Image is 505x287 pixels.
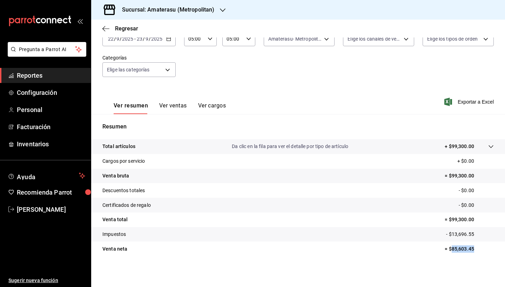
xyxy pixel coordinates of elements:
[17,171,76,180] span: Ayuda
[116,36,120,42] input: --
[17,122,85,132] span: Facturación
[17,205,85,214] span: [PERSON_NAME]
[5,51,86,58] a: Pregunta a Parrot AI
[17,105,85,114] span: Personal
[427,35,478,42] span: Elige los tipos de orden
[446,231,494,238] p: - $13,696.55
[459,187,494,194] p: - $0.00
[116,6,214,14] h3: Sucursal: Amaterasu (Metropolitan)
[268,35,322,42] span: Amaterasu- Metropolitan
[198,102,226,114] button: Ver cargos
[102,216,128,223] p: Venta total
[445,143,474,150] p: + $99,300.00
[136,36,143,42] input: --
[77,18,83,24] button: open_drawer_menu
[8,277,85,284] span: Sugerir nueva función
[114,102,226,114] div: navigation tabs
[17,88,85,97] span: Configuración
[17,71,85,80] span: Reportes
[17,139,85,149] span: Inventarios
[114,36,116,42] span: /
[8,42,86,57] button: Pregunta a Parrot AI
[102,55,176,60] label: Categorías
[102,25,138,32] button: Regresar
[102,172,129,180] p: Venta bruta
[115,25,138,32] span: Regresar
[457,157,494,165] p: + $0.00
[134,36,136,42] span: -
[159,102,187,114] button: Ver ventas
[102,187,145,194] p: Descuentos totales
[122,36,134,42] input: ----
[445,172,494,180] p: = $99,300.00
[102,245,127,253] p: Venta neta
[348,35,401,42] span: Elige los canales de venta
[143,36,145,42] span: /
[149,36,151,42] span: /
[17,188,85,197] span: Recomienda Parrot
[232,143,348,150] p: Da clic en la fila para ver el detalle por tipo de artículo
[102,157,145,165] p: Cargos por servicio
[151,36,163,42] input: ----
[102,231,126,238] p: Impuestos
[114,102,148,114] button: Ver resumen
[446,98,494,106] button: Exportar a Excel
[19,46,75,53] span: Pregunta a Parrot AI
[145,36,149,42] input: --
[445,245,494,253] p: = $85,603.45
[102,202,151,209] p: Certificados de regalo
[459,202,494,209] p: - $0.00
[102,122,494,131] p: Resumen
[108,36,114,42] input: --
[102,143,135,150] p: Total artículos
[120,36,122,42] span: /
[107,66,150,73] span: Elige las categorías
[445,216,494,223] p: = $99,300.00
